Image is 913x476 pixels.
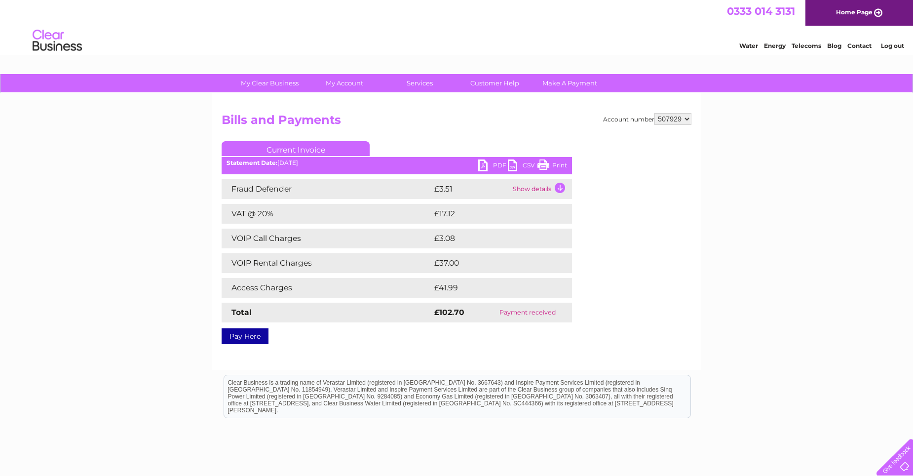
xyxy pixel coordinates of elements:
[222,179,432,199] td: Fraud Defender
[432,204,549,224] td: £17.12
[222,141,370,156] a: Current Invoice
[224,5,690,48] div: Clear Business is a trading name of Verastar Limited (registered in [GEOGRAPHIC_DATA] No. 3667643...
[222,159,572,166] div: [DATE]
[222,253,432,273] td: VOIP Rental Charges
[881,42,904,49] a: Log out
[32,26,82,56] img: logo.png
[792,42,821,49] a: Telecoms
[222,113,691,132] h2: Bills and Payments
[537,159,567,174] a: Print
[229,74,310,92] a: My Clear Business
[739,42,758,49] a: Water
[478,159,508,174] a: PDF
[304,74,385,92] a: My Account
[827,42,841,49] a: Blog
[432,229,549,248] td: £3.08
[222,204,432,224] td: VAT @ 20%
[727,5,795,17] a: 0333 014 3131
[454,74,535,92] a: Customer Help
[529,74,610,92] a: Make A Payment
[510,179,572,199] td: Show details
[222,278,432,298] td: Access Charges
[222,328,268,344] a: Pay Here
[603,113,691,125] div: Account number
[847,42,872,49] a: Contact
[764,42,786,49] a: Energy
[432,179,510,199] td: £3.51
[379,74,460,92] a: Services
[432,278,551,298] td: £41.99
[222,229,432,248] td: VOIP Call Charges
[508,159,537,174] a: CSV
[231,308,252,317] strong: Total
[483,303,572,322] td: Payment received
[434,308,464,317] strong: £102.70
[227,159,277,166] b: Statement Date:
[432,253,552,273] td: £37.00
